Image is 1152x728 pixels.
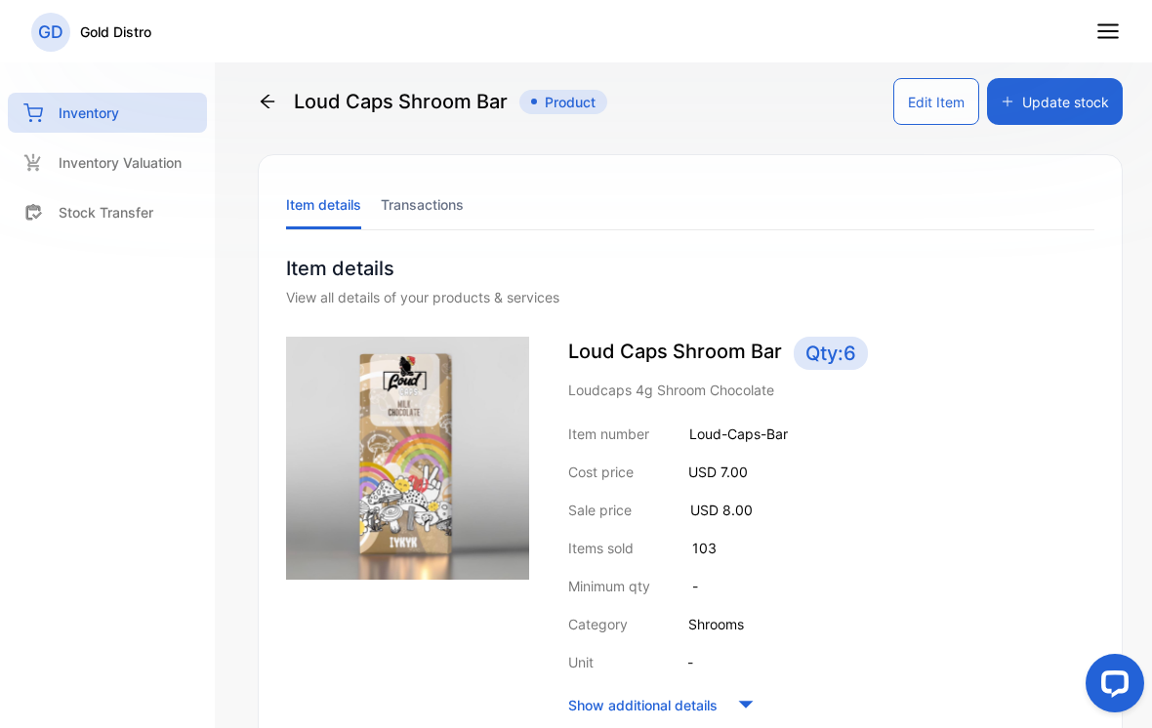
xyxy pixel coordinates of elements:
[568,462,634,482] p: Cost price
[568,380,1094,400] p: Loudcaps 4g Shroom Chocolate
[692,576,698,596] p: -
[568,337,1094,370] p: Loud Caps Shroom Bar
[688,464,748,480] span: USD 7.00
[568,500,632,520] p: Sale price
[1070,646,1152,728] iframe: LiveChat chat widget
[8,142,207,182] a: Inventory Valuation
[568,576,650,596] p: Minimum qty
[519,90,607,114] span: Product
[8,93,207,133] a: Inventory
[80,21,151,42] p: Gold Distro
[568,424,649,444] p: Item number
[687,652,693,672] p: -
[381,180,464,229] li: Transactions
[690,502,753,518] span: USD 8.00
[8,192,207,232] a: Stock Transfer
[794,337,868,370] span: Qty: 6
[692,538,717,558] p: 103
[258,78,607,125] div: Loud Caps Shroom Bar
[286,287,1094,307] div: View all details of your products & services
[286,180,361,229] li: Item details
[568,538,634,558] p: Items sold
[59,202,153,222] p: Stock Transfer
[286,337,529,580] img: item
[59,152,182,173] p: Inventory Valuation
[568,695,718,715] p: Show additional details
[59,102,119,123] p: Inventory
[568,614,628,634] p: Category
[893,78,979,125] button: Edit Item
[38,20,63,45] p: GD
[688,614,744,634] p: Shrooms
[987,78,1123,125] button: Update stock
[689,424,788,444] p: Loud-Caps-Bar
[568,652,594,672] p: Unit
[286,254,1094,283] p: Item details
